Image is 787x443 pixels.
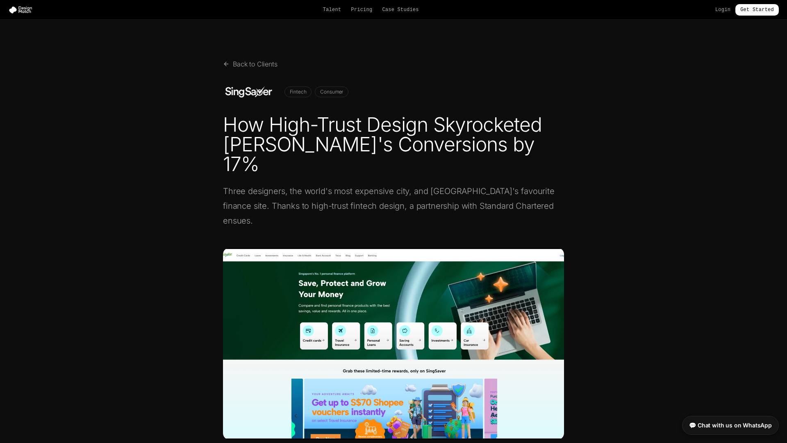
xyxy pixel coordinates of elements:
[223,248,564,440] img: Singsaver Main Platform
[382,7,419,13] a: Case Studies
[223,82,278,102] img: Singsaver
[682,416,779,435] a: 💬 Chat with us on WhatsApp
[223,184,564,228] p: Three designers, the world's most expensive city, and [GEOGRAPHIC_DATA]'s favourite finance site....
[715,7,730,13] a: Login
[735,4,779,16] a: Get Started
[351,7,372,13] a: Pricing
[8,6,36,14] img: Design Match
[223,115,564,174] h1: How High-Trust Design Skyrocketed [PERSON_NAME]'s Conversions by 17%
[323,7,341,13] a: Talent
[223,59,277,69] a: Back to Clients
[315,87,348,97] span: Consumer
[284,87,312,97] span: Fintech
